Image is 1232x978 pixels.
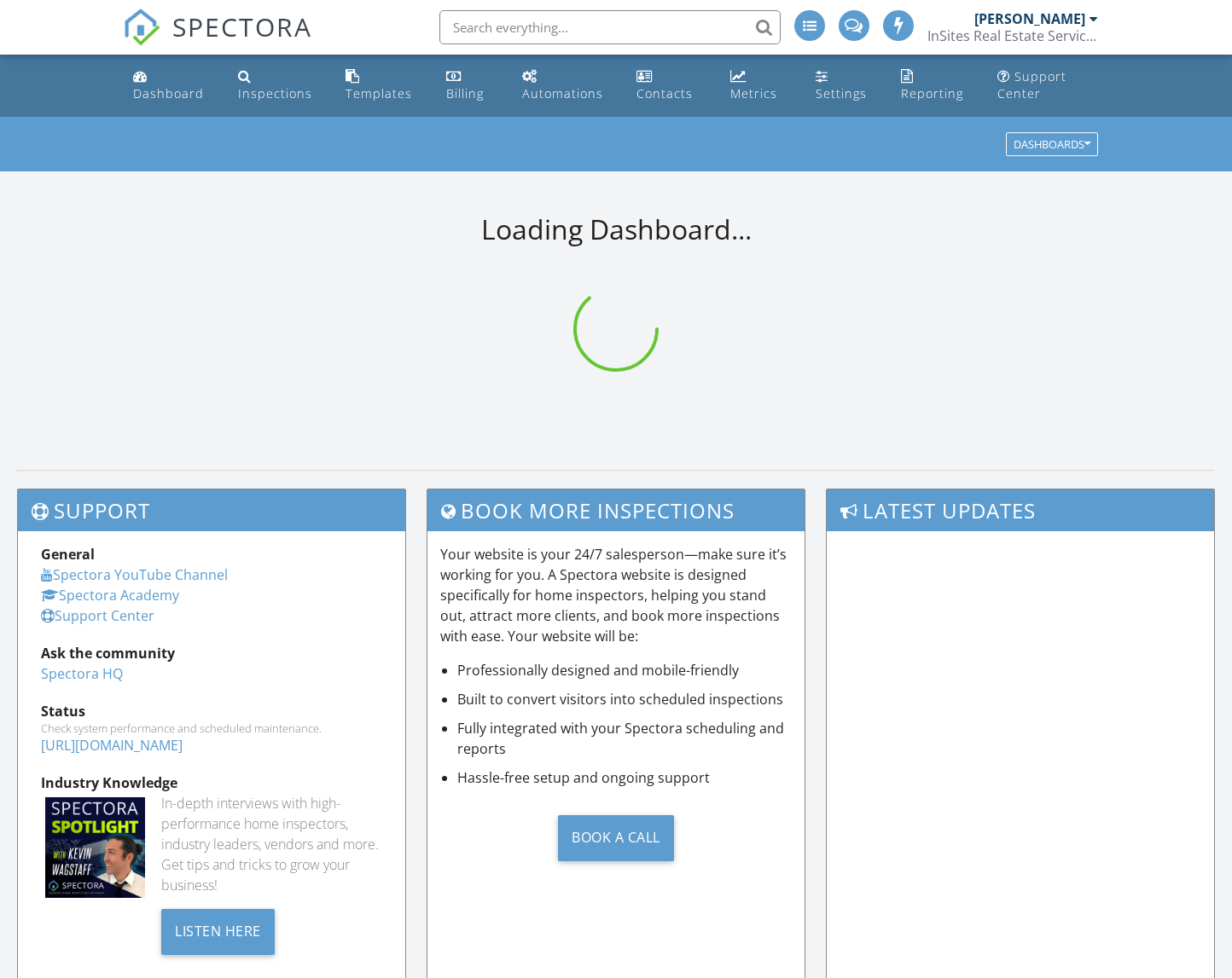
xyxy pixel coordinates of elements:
a: Listen Here [161,921,275,940]
div: Templates [346,85,412,101]
a: Support Center [41,606,154,625]
li: Professionally designed and mobile-friendly [457,660,792,680]
a: Reporting [894,61,976,110]
div: Dashboard [133,85,204,101]
div: Support Center [997,68,1066,101]
a: Support Center [991,61,1106,110]
a: Contacts [630,61,710,110]
a: [URL][DOMAIN_NAME] [41,736,183,755]
a: Settings [809,61,881,110]
div: [PERSON_NAME] [974,10,1085,27]
div: In-depth interviews with high-performance home inspectors, industry leaders, vendors and more. Ge... [161,793,382,895]
div: Check system performance and scheduled maintenance. [41,721,382,735]
div: Status [41,701,382,721]
div: Listen Here [161,909,275,955]
div: Industry Knowledge [41,773,382,793]
div: Settings [816,85,867,101]
div: Automations [522,85,603,101]
span: SPECTORA [172,9,312,44]
a: Templates [339,61,426,110]
a: Metrics [724,61,795,110]
a: Spectora Academy [41,586,179,605]
div: Reporting [901,85,963,101]
a: SPECTORA [123,23,312,59]
div: Dashboards [1014,139,1090,151]
a: Dashboard [126,61,218,110]
a: Spectora HQ [41,664,123,683]
div: Contacts [636,85,693,101]
button: Dashboards [1006,133,1098,157]
img: Spectoraspolightmain [45,797,145,897]
input: Search everything... [439,10,781,44]
strong: General [41,545,95,564]
a: Inspections [231,61,324,110]
h3: Support [18,489,405,531]
div: Metrics [730,85,777,101]
a: Spectora YouTube Channel [41,565,228,584]
h3: Latest Updates [827,489,1214,531]
a: Book a Call [440,801,792,874]
a: Automations (Advanced) [515,61,616,110]
h3: Book More Inspections [427,489,805,531]
div: Inspections [238,85,312,101]
p: Your website is your 24/7 salesperson—make sure it’s working for you. A Spectora website is desig... [440,544,792,646]
a: Billing [439,61,502,110]
li: Hassle-free setup and ongoing support [457,767,792,788]
li: Built to convert visitors into scheduled inspections [457,689,792,709]
li: Fully integrated with your Spectora scheduling and reports [457,718,792,759]
div: Billing [446,85,484,101]
img: The Best Home Inspection Software - Spectora [123,9,160,46]
div: InSites Real Estate Services [927,27,1098,44]
div: Ask the community [41,643,382,663]
div: Book a Call [558,815,674,861]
